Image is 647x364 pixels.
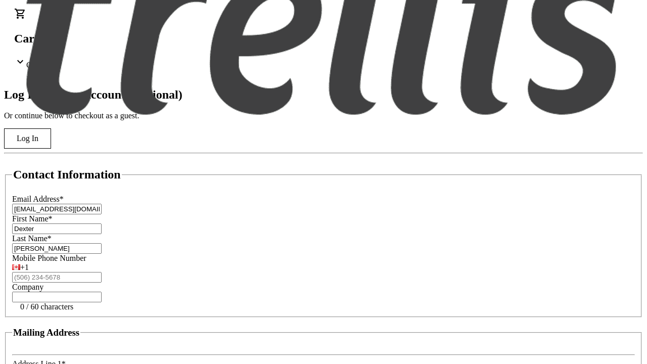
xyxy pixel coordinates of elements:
[20,302,73,311] tr-character-limit: 0 / 60 characters
[17,134,38,143] span: Log In
[13,327,79,338] h3: Mailing Address
[12,283,43,291] label: Company
[4,128,51,149] button: Log In
[12,214,53,223] label: First Name*
[12,272,102,283] input: (506) 234-5678
[12,195,64,203] label: Email Address*
[12,254,86,262] label: Mobile Phone Number
[12,234,52,243] label: Last Name*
